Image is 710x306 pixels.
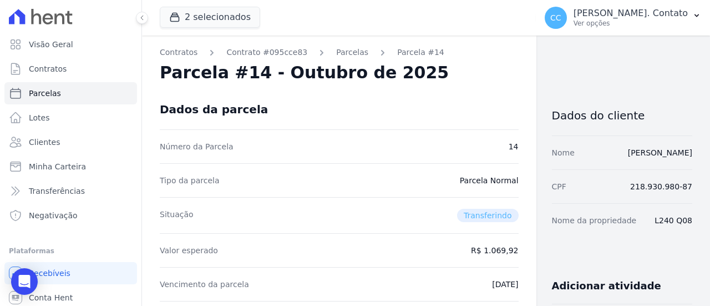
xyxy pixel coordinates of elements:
[160,279,249,290] dt: Vencimento da parcela
[336,47,368,58] a: Parcelas
[160,47,197,58] a: Contratos
[9,244,133,258] div: Plataformas
[4,58,137,80] a: Contratos
[160,7,260,28] button: 2 selecionados
[536,2,710,33] button: CC [PERSON_NAME]. Contato Ver opções
[552,279,661,293] h3: Adicionar atividade
[552,147,575,158] dt: Nome
[160,209,194,222] dt: Situação
[226,47,307,58] a: Contrato #095cce83
[4,107,137,129] a: Lotes
[4,204,137,227] a: Negativação
[4,180,137,202] a: Transferências
[509,141,519,152] dd: 14
[552,181,566,192] dt: CPF
[4,155,137,178] a: Minha Carteira
[11,268,38,295] div: Open Intercom Messenger
[160,47,519,58] nav: Breadcrumb
[628,148,692,157] a: [PERSON_NAME]
[655,215,692,226] dd: L240 Q08
[574,19,688,28] p: Ver opções
[552,109,692,122] h3: Dados do cliente
[29,112,50,123] span: Lotes
[471,245,518,256] dd: R$ 1.069,92
[29,185,85,197] span: Transferências
[457,209,519,222] span: Transferindo
[29,161,86,172] span: Minha Carteira
[4,131,137,153] a: Clientes
[460,175,519,186] dd: Parcela Normal
[160,141,234,152] dt: Número da Parcela
[160,175,220,186] dt: Tipo da parcela
[29,292,73,303] span: Conta Hent
[492,279,518,290] dd: [DATE]
[160,63,449,83] h2: Parcela #14 - Outubro de 2025
[29,63,67,74] span: Contratos
[552,215,637,226] dt: Nome da propriedade
[29,88,61,99] span: Parcelas
[630,181,692,192] dd: 218.930.980-87
[4,82,137,104] a: Parcelas
[4,262,137,284] a: Recebíveis
[29,210,78,221] span: Negativação
[29,268,70,279] span: Recebíveis
[29,137,60,148] span: Clientes
[574,8,688,19] p: [PERSON_NAME]. Contato
[4,33,137,56] a: Visão Geral
[397,47,444,58] a: Parcela #14
[160,245,218,256] dt: Valor esperado
[160,103,268,116] div: Dados da parcela
[550,14,561,22] span: CC
[29,39,73,50] span: Visão Geral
